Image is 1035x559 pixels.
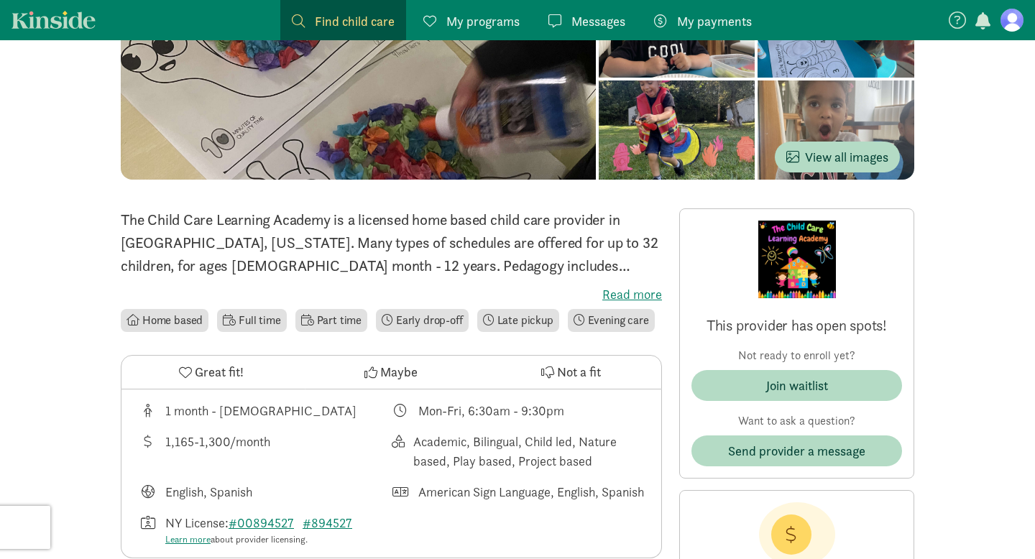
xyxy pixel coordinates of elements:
span: Great fit! [195,362,244,382]
div: Languages spoken [392,482,645,502]
button: Join waitlist [691,370,902,401]
p: This provider has open spots! [691,315,902,336]
div: English, Spanish [165,482,252,502]
span: Send provider a message [728,441,865,461]
p: Want to ask a question? [691,412,902,430]
div: Academic, Bilingual, Child led, Nature based, Play based, Project based [413,432,645,471]
div: American Sign Language, English, Spanish [418,482,644,502]
button: Send provider a message [691,435,902,466]
span: Find child care [315,11,395,31]
label: Read more [121,286,662,303]
div: about provider licensing. [165,532,358,547]
li: Home based [121,309,208,332]
a: Kinside [11,11,96,29]
div: This provider's education philosophy [392,432,645,471]
div: 1,165-1,300/month [165,432,270,471]
div: Join waitlist [766,376,828,395]
button: View all images [775,142,900,172]
div: Languages taught [139,482,392,502]
li: Early drop-off [376,309,469,332]
button: Maybe [301,356,481,389]
div: License number [139,513,392,547]
li: Full time [217,309,286,332]
a: #894527 [303,514,352,531]
div: NY License: [165,513,358,547]
div: Class schedule [392,401,645,420]
div: Mon-Fri, 6:30am - 9:30pm [418,401,564,420]
div: Age range for children that this provider cares for [139,401,392,420]
button: Not a fit [482,356,661,389]
p: The Child Care Learning Academy is a licensed home based child care provider in [GEOGRAPHIC_DATA]... [121,208,662,277]
li: Evening care [568,309,655,332]
img: Provider logo [758,221,836,298]
span: Messages [571,11,625,31]
a: Learn more [165,533,211,545]
a: #00894527 [229,514,294,531]
span: My programs [446,11,520,31]
p: Not ready to enroll yet? [691,347,902,364]
li: Part time [295,309,367,332]
li: Late pickup [477,309,559,332]
span: Maybe [380,362,418,382]
span: Not a fit [557,362,601,382]
span: View all images [786,147,888,167]
button: Great fit! [121,356,301,389]
span: My payments [677,11,752,31]
div: 1 month - [DEMOGRAPHIC_DATA] [165,401,356,420]
div: Average tuition for this program [139,432,392,471]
